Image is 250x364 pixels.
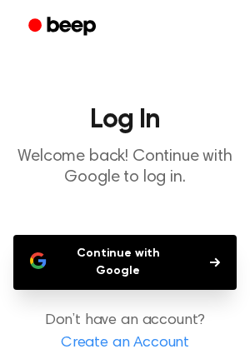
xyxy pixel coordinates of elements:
h1: Log In [13,107,237,133]
a: Beep [17,11,111,43]
a: Create an Account [17,332,233,355]
p: Don’t have an account? [13,310,237,355]
button: Continue with Google [13,235,237,290]
p: Welcome back! Continue with Google to log in. [13,147,237,188]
